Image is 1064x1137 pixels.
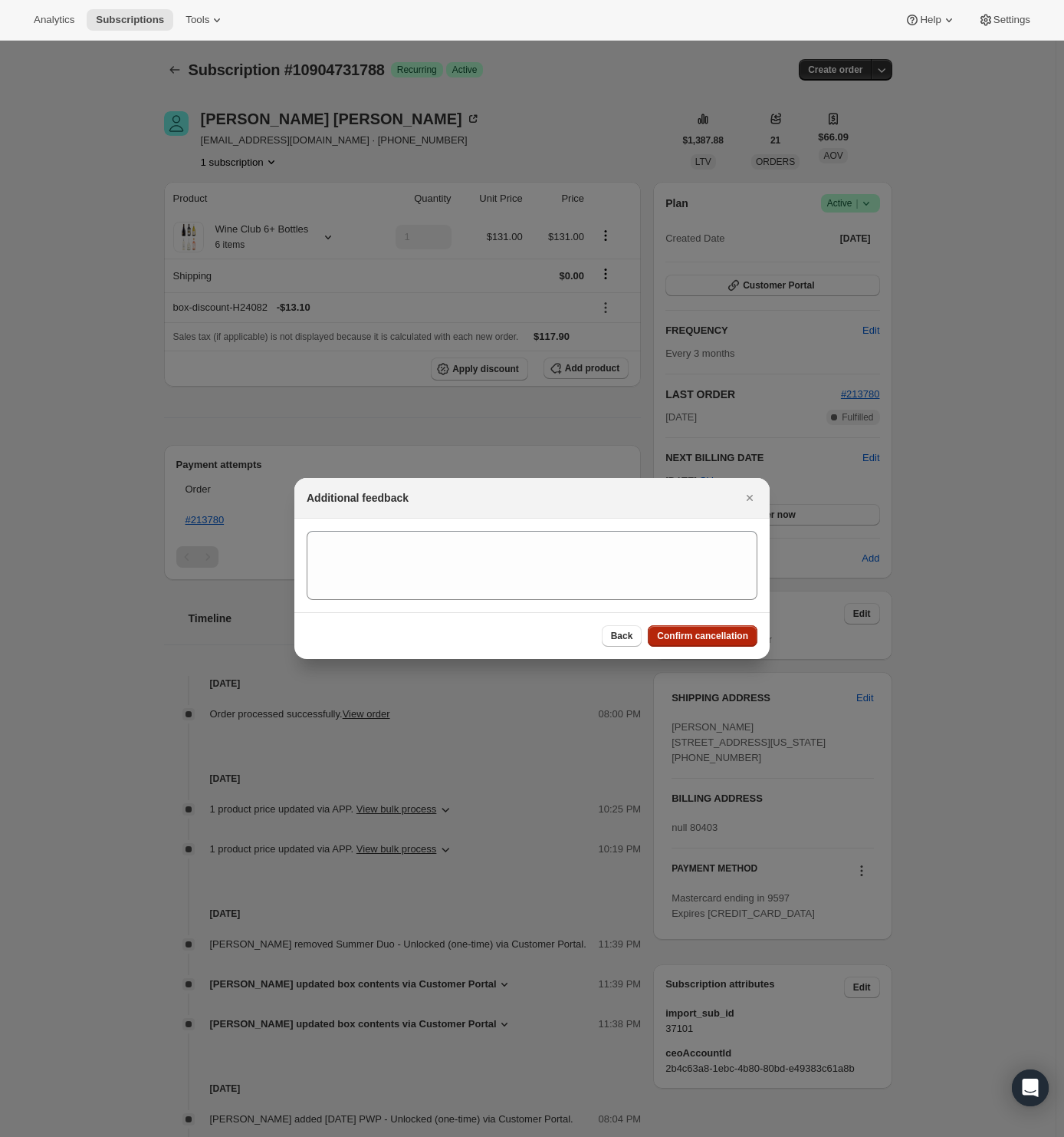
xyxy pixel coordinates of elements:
[993,14,1030,26] span: Settings
[611,630,633,642] span: Back
[920,14,941,26] span: Help
[307,490,409,506] h2: Additional feedback
[1012,1069,1049,1106] div: Open Intercom Messenger
[969,9,1039,31] button: Settings
[25,9,84,31] button: Analytics
[176,9,234,31] button: Tools
[87,9,173,31] button: Subscriptions
[602,625,642,647] button: Back
[648,625,757,647] button: Confirm cancellation
[895,9,965,31] button: Help
[657,630,748,642] span: Confirm cancellation
[96,14,164,26] span: Subscriptions
[186,14,209,26] span: Tools
[34,14,74,26] span: Analytics
[739,487,760,509] button: Close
